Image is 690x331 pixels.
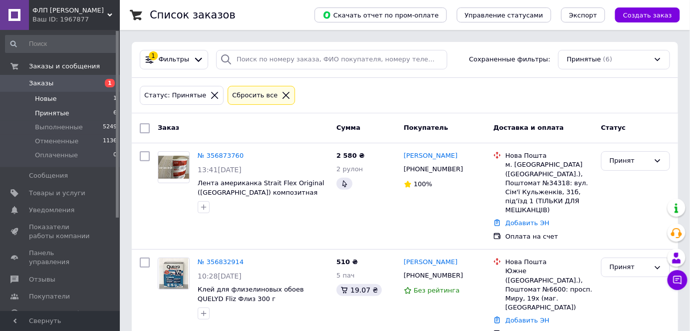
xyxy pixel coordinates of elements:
span: Принятые [35,109,69,118]
h1: Список заказов [150,9,236,21]
div: м. [GEOGRAPHIC_DATA] ([GEOGRAPHIC_DATA].), Поштомат №34318: вул. Сім'ї Кульженків, 31б, під'їзд 1... [505,160,593,215]
div: 19.07 ₴ [337,284,382,296]
a: Фото товару [158,258,190,290]
input: Поиск по номеру заказа, ФИО покупателя, номеру телефона, Email, номеру накладной [216,50,447,69]
div: Нова Пошта [505,258,593,267]
span: Экспорт [569,11,597,19]
div: Оплата на счет [505,232,593,241]
a: № 356873760 [198,152,244,159]
span: 0 [113,151,117,160]
a: № 356832914 [198,258,244,266]
a: Добавить ЭН [505,317,549,324]
span: Каталог ProSale [29,309,83,318]
span: 5249 [103,123,117,132]
img: Фото товару [158,156,189,179]
span: Заказ [158,124,179,131]
span: Доставка и оплата [493,124,564,131]
span: Сохраненные фильтры: [469,55,551,64]
span: 510 ₴ [337,258,358,266]
span: Сумма [337,124,360,131]
div: Ваш ID: 1967877 [32,15,120,24]
span: 100% [414,180,432,188]
span: Заказы [29,79,53,88]
a: Лента американка Strait Flex Original ([GEOGRAPHIC_DATA]) композитная для углов та швов гипсокарт... [198,179,325,215]
span: Покупатель [404,124,448,131]
span: Без рейтинга [414,287,460,294]
div: 1 [149,51,158,60]
span: Панель управления [29,249,92,267]
span: Оплаченные [35,151,78,160]
img: Фото товару [159,258,189,289]
button: Управление статусами [457,7,551,22]
span: Отзывы [29,275,55,284]
span: Покупатели [29,292,70,301]
span: Сообщения [29,171,68,180]
span: 1136 [103,137,117,146]
span: 6 [113,109,117,118]
span: Скачать отчет по пром-оплате [323,10,439,19]
span: Создать заказ [623,11,672,19]
span: Показатели работы компании [29,223,92,241]
span: Принятые [567,55,601,64]
button: Экспорт [561,7,605,22]
span: 10:28[DATE] [198,272,242,280]
span: Управление статусами [465,11,543,19]
span: 1 [105,79,115,87]
div: [PHONE_NUMBER] [402,269,465,282]
span: ФЛП Микуляк А.Ю. [32,6,107,15]
span: 2 580 ₴ [337,152,364,159]
span: 5 пач [337,272,355,279]
a: Фото товару [158,151,190,183]
a: Добавить ЭН [505,219,549,227]
div: Принят [610,262,650,273]
button: Скачать отчет по пром-оплате [315,7,447,22]
div: [PHONE_NUMBER] [402,163,465,176]
div: Сбросить все [230,90,280,101]
span: 13:41[DATE] [198,166,242,174]
input: Поиск [5,35,118,53]
span: Новые [35,94,57,103]
a: [PERSON_NAME] [404,258,458,267]
span: Уведомления [29,206,74,215]
a: [PERSON_NAME] [404,151,458,161]
span: 1 [113,94,117,103]
span: Отмененные [35,137,78,146]
span: Статус [601,124,626,131]
div: Статус: Принятые [142,90,208,101]
a: Создать заказ [605,11,680,18]
div: Принят [610,156,650,166]
span: (6) [603,55,612,63]
div: Нова Пошта [505,151,593,160]
button: Чат с покупателем [668,270,688,290]
a: Клей для флизелиновых обоев QUELYD Fliz Флиз 300 г [198,286,304,303]
span: Заказы и сообщения [29,62,100,71]
button: Создать заказ [615,7,680,22]
span: Фильтры [159,55,190,64]
span: Выполненные [35,123,83,132]
span: 2 рулон [337,165,363,173]
div: Южне ([GEOGRAPHIC_DATA].), Поштомат №6600: просп. Миру, 19х (маг. [GEOGRAPHIC_DATA]) [505,267,593,312]
span: Товары и услуги [29,189,85,198]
